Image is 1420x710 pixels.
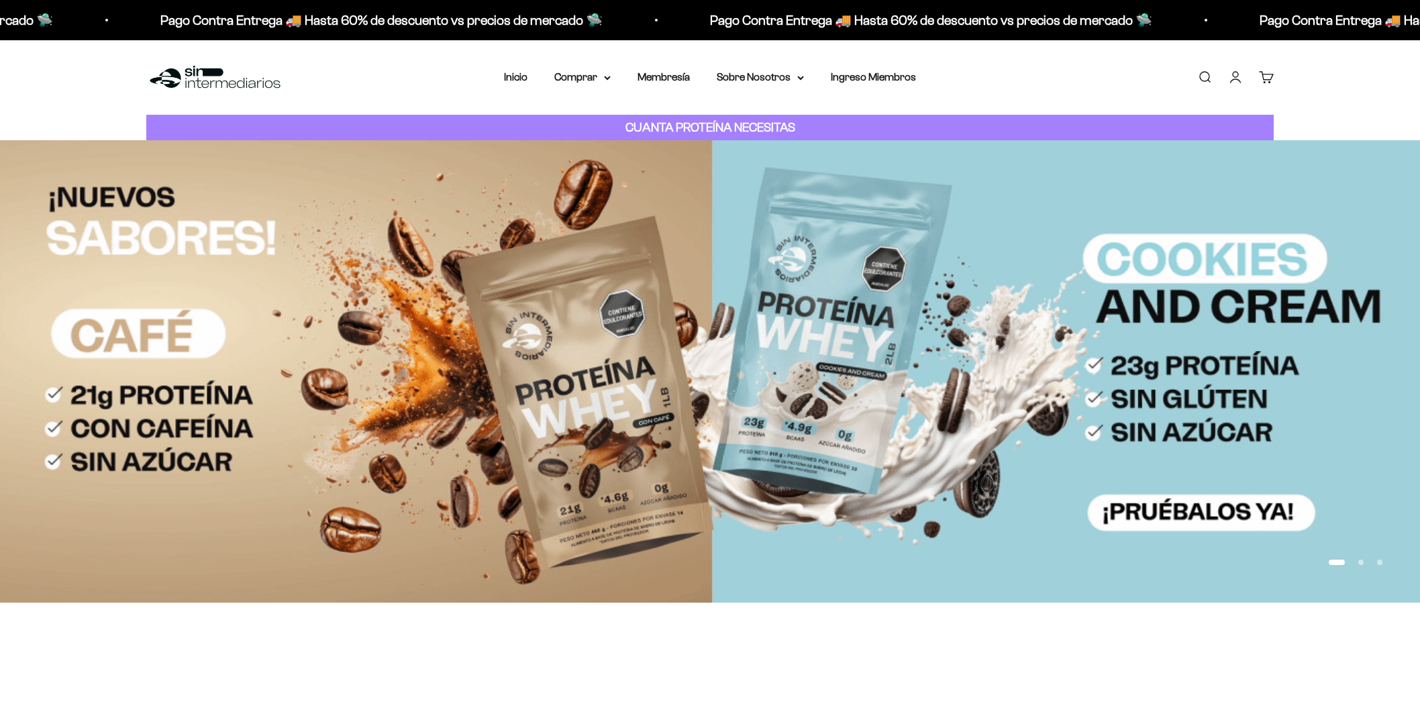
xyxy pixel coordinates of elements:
[554,68,611,86] summary: Comprar
[504,71,527,83] a: Inicio
[151,9,593,31] p: Pago Contra Entrega 🚚 Hasta 60% de descuento vs precios de mercado 🛸
[625,120,795,134] strong: CUANTA PROTEÍNA NECESITAS
[638,71,690,83] a: Membresía
[701,9,1143,31] p: Pago Contra Entrega 🚚 Hasta 60% de descuento vs precios de mercado 🛸
[717,68,804,86] summary: Sobre Nosotros
[831,71,916,83] a: Ingreso Miembros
